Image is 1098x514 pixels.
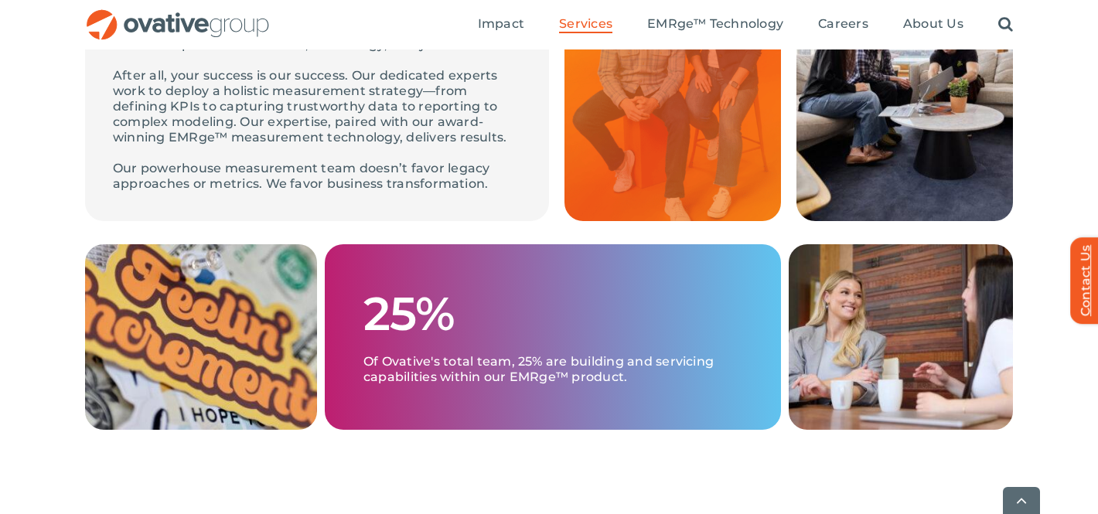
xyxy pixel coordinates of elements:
a: Impact [478,16,524,33]
span: EMRge™ Technology [647,16,783,32]
img: Measurement – Grid 2 [85,244,317,430]
a: Search [998,16,1013,33]
p: Of Ovative's total team, 25% are building and servicing capabilities within our EMRge™ product. [363,339,742,385]
span: Services [559,16,612,32]
span: About Us [903,16,963,32]
a: Careers [818,16,868,33]
span: Impact [478,16,524,32]
p: After all, your success is our success. Our dedicated experts work to deploy a holistic measureme... [113,68,521,145]
a: About Us [903,16,963,33]
h1: 25% [363,289,455,339]
a: OG_Full_horizontal_RGB [85,8,271,22]
a: EMRge™ Technology [647,16,783,33]
a: Services [559,16,612,33]
p: Our powerhouse measurement team doesn’t favor legacy approaches or metrics. We favor business tra... [113,161,521,192]
span: Careers [818,16,868,32]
